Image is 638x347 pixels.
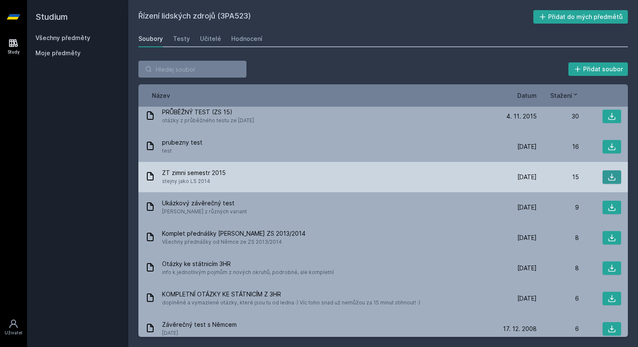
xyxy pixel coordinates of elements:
span: 17. 12. 2008 [503,325,537,333]
div: Study [8,49,20,55]
span: Komplet přednášky [PERSON_NAME] ZS 2013/2014 [162,229,305,238]
div: Učitelé [200,35,221,43]
button: Datum [517,91,537,100]
div: 30 [537,112,579,121]
h2: Řízení lidských zdrojů (3PA523) [138,10,533,24]
span: otázky z průběžného testu ze [DATE] [162,116,254,125]
button: Název [152,91,170,100]
span: 4. 11. 2015 [506,112,537,121]
div: Soubory [138,35,163,43]
span: info k jednotlivým pojmům z nových okruhů, podrobné, ale kompletní [162,268,334,277]
div: 16 [537,143,579,151]
a: Soubory [138,30,163,47]
span: Všechny přednášky od Němce ze ZS 2013/2014 [162,238,305,246]
span: [DATE] [517,294,537,303]
button: Přidat do mých předmětů [533,10,628,24]
div: 6 [537,325,579,333]
div: 6 [537,294,579,303]
a: Hodnocení [231,30,262,47]
button: Stažení [550,91,579,100]
span: Ukázkový závěrečný test [162,199,247,207]
a: Uživatel [2,315,25,340]
a: Study [2,34,25,59]
span: ZT zimni semestr 2015 [162,169,226,177]
div: 15 [537,173,579,181]
a: Učitelé [200,30,221,47]
button: Přidat soubor [568,62,628,76]
span: doplněné a vymazlené otázky, které jsou tu od ledna :) Víc toho snad už nemůžou za 15 minut stihn... [162,299,420,307]
div: Uživatel [5,330,22,336]
div: Hodnocení [231,35,262,43]
div: 8 [537,264,579,272]
span: Otázky ke státnicím 3HR [162,260,334,268]
span: [DATE] [162,329,237,337]
span: [DATE] [517,143,537,151]
span: Závěrečný test s Němcem [162,320,237,329]
input: Hledej soubor [138,61,246,78]
span: [DATE] [517,203,537,212]
span: KOMPLETNÍ OTÁZKY KE STÁTNICÍM Z 3HR [162,290,420,299]
a: Testy [173,30,190,47]
span: prubezny test [162,138,203,147]
div: Testy [173,35,190,43]
span: test [162,147,203,155]
span: [DATE] [517,234,537,242]
span: stejny jako LS 2014 [162,177,226,186]
div: 8 [537,234,579,242]
span: Stažení [550,91,572,100]
span: [DATE] [517,173,537,181]
span: Moje předměty [35,49,81,57]
span: PRŮBĚŽNÝ TEST (ZS 15) [162,108,254,116]
a: Všechny předměty [35,34,90,41]
div: 9 [537,203,579,212]
span: [PERSON_NAME] z různých variant [162,207,247,216]
span: [DATE] [517,264,537,272]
